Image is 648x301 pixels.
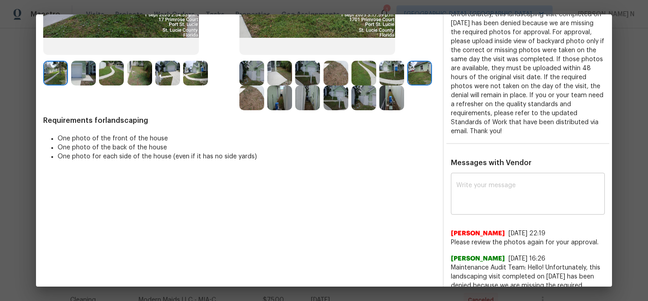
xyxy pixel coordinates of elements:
span: [PERSON_NAME] [451,254,505,263]
span: Requirements for landscaping [43,116,436,125]
span: Additional details: Maintenance Audit Team: Hello! Unfortunately, this landscaping visit complete... [451,2,604,135]
span: [DATE] 16:26 [508,256,545,262]
span: [PERSON_NAME] [451,229,505,238]
span: Please review the photos again for your approval. [451,238,605,247]
span: Messages with Vendor [451,159,531,166]
li: One photo for each side of the house (even if it has no side yards) [58,152,436,161]
span: [DATE] 22:19 [508,230,545,237]
li: One photo of the front of the house [58,134,436,143]
li: One photo of the back of the house [58,143,436,152]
